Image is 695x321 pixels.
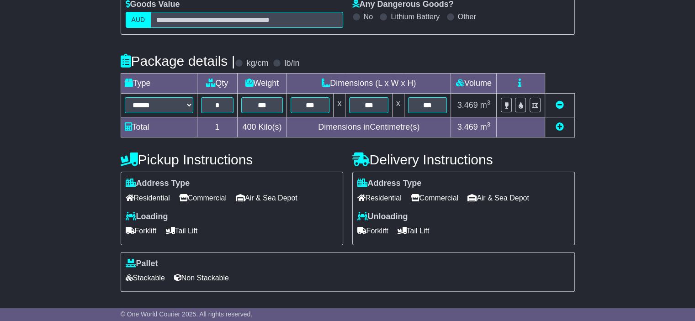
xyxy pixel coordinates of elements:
[121,117,197,137] td: Total
[286,117,451,137] td: Dimensions in Centimetre(s)
[411,191,458,205] span: Commercial
[556,122,564,132] a: Add new item
[357,191,402,205] span: Residential
[398,224,430,238] span: Tail Lift
[480,122,491,132] span: m
[121,152,343,167] h4: Pickup Instructions
[121,310,253,318] span: © One World Courier 2025. All rights reserved.
[236,191,297,205] span: Air & Sea Depot
[391,12,440,21] label: Lithium Battery
[121,53,235,68] h4: Package details |
[126,12,151,28] label: AUD
[126,271,165,285] span: Stackable
[121,74,197,94] td: Type
[286,74,451,94] td: Dimensions (L x W x H)
[392,94,404,117] td: x
[126,259,158,269] label: Pallet
[174,271,229,285] span: Non Stackable
[357,224,388,238] span: Forklift
[197,117,237,137] td: 1
[126,191,170,205] span: Residential
[457,100,478,110] span: 3.469
[237,117,286,137] td: Kilo(s)
[364,12,373,21] label: No
[179,191,227,205] span: Commercial
[126,212,168,222] label: Loading
[487,99,491,106] sup: 3
[284,58,299,68] label: lb/in
[480,100,491,110] span: m
[556,100,564,110] a: Remove this item
[357,212,408,222] label: Unloading
[242,122,256,132] span: 400
[458,12,476,21] label: Other
[237,74,286,94] td: Weight
[352,152,575,167] h4: Delivery Instructions
[487,121,491,128] sup: 3
[166,224,198,238] span: Tail Lift
[467,191,529,205] span: Air & Sea Depot
[334,94,345,117] td: x
[197,74,237,94] td: Qty
[457,122,478,132] span: 3.469
[451,74,497,94] td: Volume
[126,179,190,189] label: Address Type
[126,224,157,238] span: Forklift
[357,179,422,189] label: Address Type
[246,58,268,68] label: kg/cm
